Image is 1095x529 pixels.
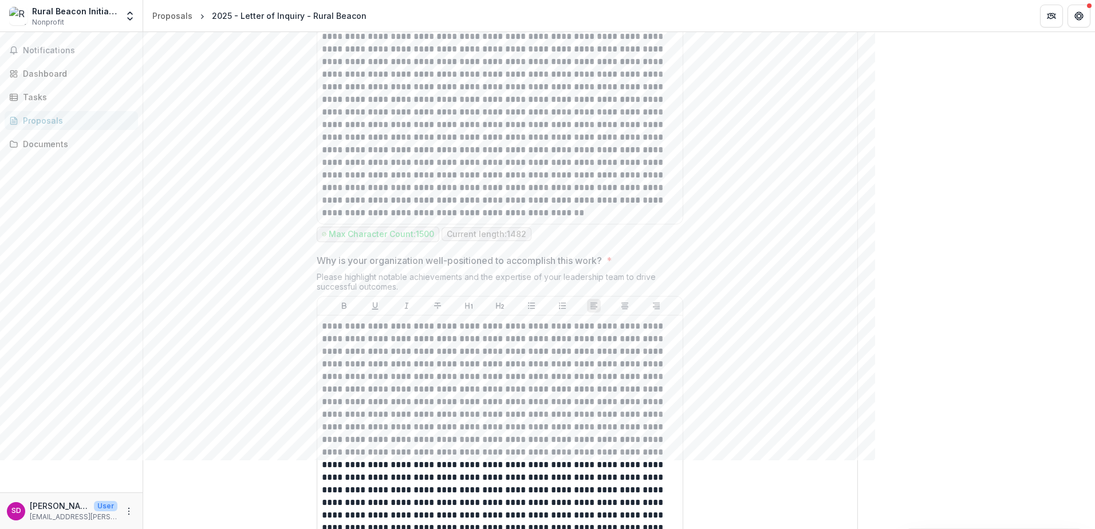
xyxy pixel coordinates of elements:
[30,500,89,512] p: [PERSON_NAME]
[32,5,117,17] div: Rural Beacon Initiative
[400,299,413,313] button: Italicize
[23,46,133,56] span: Notifications
[5,41,138,60] button: Notifications
[556,299,569,313] button: Ordered List
[317,272,683,296] div: Please highlight notable achievements and the expertise of your leadership team to drive successf...
[32,17,64,27] span: Nonprofit
[23,115,129,127] div: Proposals
[447,230,526,239] p: Current length: 1482
[148,7,371,24] nav: breadcrumb
[5,64,138,83] a: Dashboard
[368,299,382,313] button: Underline
[11,507,21,515] div: Stu Dalheim
[122,504,136,518] button: More
[618,299,632,313] button: Align Center
[9,7,27,25] img: Rural Beacon Initiative
[23,68,129,80] div: Dashboard
[5,135,138,153] a: Documents
[148,7,197,24] a: Proposals
[30,512,117,522] p: [EMAIL_ADDRESS][PERSON_NAME][DOMAIN_NAME]
[1040,5,1063,27] button: Partners
[493,299,507,313] button: Heading 2
[5,88,138,106] a: Tasks
[122,5,138,27] button: Open entity switcher
[431,299,444,313] button: Strike
[1068,5,1090,27] button: Get Help
[462,299,476,313] button: Heading 1
[337,299,351,313] button: Bold
[329,230,434,239] p: Max Character Count: 1500
[525,299,538,313] button: Bullet List
[317,254,602,267] p: Why is your organization well-positioned to accomplish this work?
[23,138,129,150] div: Documents
[212,10,367,22] div: 2025 - Letter of Inquiry - Rural Beacon
[23,91,129,103] div: Tasks
[94,501,117,511] p: User
[5,111,138,130] a: Proposals
[152,10,192,22] div: Proposals
[587,299,601,313] button: Align Left
[649,299,663,313] button: Align Right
